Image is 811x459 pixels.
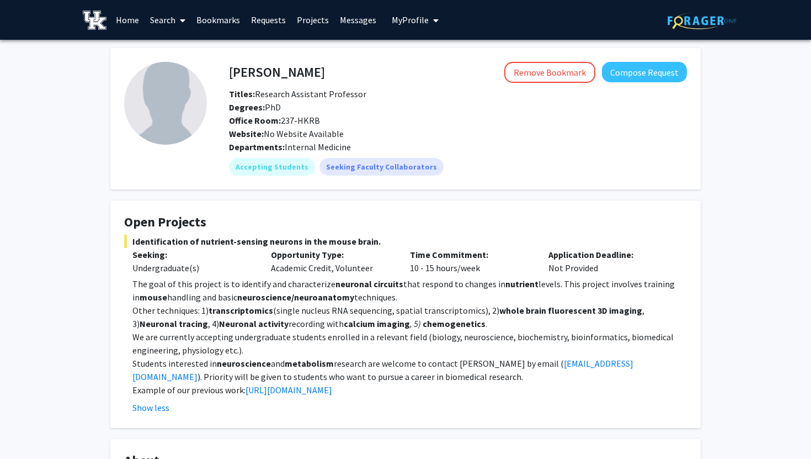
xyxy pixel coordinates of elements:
p: Example of our previous work: [132,383,687,397]
strong: metabolism [285,358,334,369]
img: University of Kentucky Logo [83,10,106,30]
a: [EMAIL_ADDRESS][DOMAIN_NAME] [132,358,633,382]
div: 10 - 15 hours/week [402,248,540,275]
p: Opportunity Type: [271,248,393,261]
a: Bookmarks [191,1,246,39]
button: Compose Request to Ioannis Papazoglou [602,62,687,82]
p: Application Deadline: [548,248,670,261]
span: My Profile [392,14,429,25]
strong: neuroscience/neuroanatomy [237,292,354,303]
h4: [PERSON_NAME] [229,62,325,82]
mat-chip: Seeking Faculty Collaborators [319,158,444,176]
button: Show less [132,401,169,414]
strong: nutrient [505,278,538,289]
mat-chip: Accepting Students [229,158,315,176]
strong: calcium imaging [344,318,410,329]
p: The goal of this project is to identify and characterize that respond to changes in levels. This ... [132,277,687,304]
b: Titles: [229,88,255,99]
strong: neuronal circuits [335,278,403,289]
b: Office Room: [229,115,281,126]
strong: whole brain fluorescent 3D imaging [499,305,642,316]
span: Research Assistant Professor [229,88,366,99]
strong: Neuronal activity [219,318,289,329]
a: Search [145,1,191,39]
span: Identification of nutrient-sensing neurons in the mouse brain. [124,235,687,248]
strong: chemogenetics [421,318,485,329]
button: Remove Bookmark [504,62,595,83]
b: Website: [229,128,264,139]
div: Academic Credit, Volunteer [263,248,401,275]
strong: mouse [140,292,167,303]
span: PhD [229,102,281,113]
p: Other techniques: 1) (single nucleus RNA sequencing, spatial transcriptomics), 2) , 3) , 4) recor... [132,304,687,330]
p: Students interested in and research are welcome to contact [PERSON_NAME] by email ( ). Priority w... [132,357,687,383]
iframe: Chat [8,409,47,451]
p: Time Commitment: [410,248,532,261]
h4: Open Projects [124,214,687,230]
strong: transcriptomics [209,305,273,316]
span: Internal Medicine [285,141,351,152]
b: Departments: [229,141,285,152]
div: Not Provided [540,248,679,275]
div: Undergraduate(s) [132,261,254,275]
strong: Neuronal tracing [140,318,208,329]
a: Projects [291,1,334,39]
a: [URL][DOMAIN_NAME] [246,384,332,395]
img: Profile Picture [124,62,207,145]
a: Requests [246,1,291,39]
a: Messages [334,1,382,39]
span: 237-HKRB [229,115,320,126]
em: , 5) [410,318,421,329]
span: No Website Available [229,128,344,139]
a: Home [110,1,145,39]
b: Degrees: [229,102,265,113]
p: We are currently accepting undergraduate students enrolled in a relevant field (biology, neurosci... [132,330,687,357]
img: ForagerOne Logo [668,12,737,29]
p: Seeking: [132,248,254,261]
strong: neuroscience [217,358,271,369]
